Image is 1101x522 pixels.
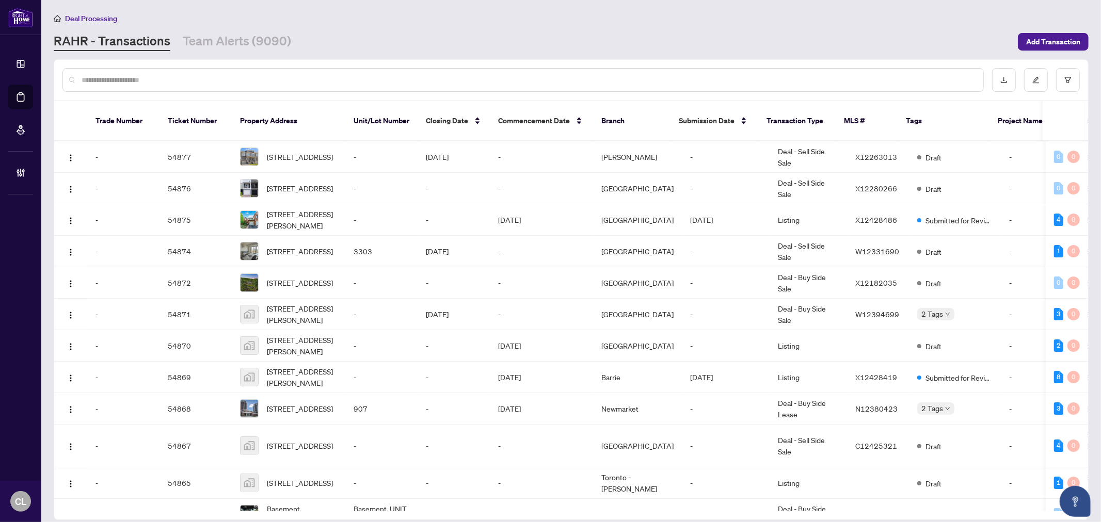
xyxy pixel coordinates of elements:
td: [GEOGRAPHIC_DATA] [593,236,682,267]
th: Transaction Type [758,101,836,141]
td: 54874 [159,236,232,267]
span: download [1000,76,1008,84]
div: 0 [1067,245,1080,257]
img: Logo [67,280,75,288]
td: - [490,141,593,173]
img: thumbnail-img [241,337,258,354]
img: Logo [67,480,75,488]
div: 8 [1054,371,1063,383]
button: Add Transaction [1018,33,1089,51]
span: [STREET_ADDRESS] [267,151,333,162]
span: [STREET_ADDRESS] [267,477,333,488]
div: 0 [1054,151,1063,163]
th: Branch [593,101,671,141]
td: - [345,141,418,173]
img: Logo [67,443,75,451]
td: - [87,393,159,425]
td: [DATE] [490,393,593,425]
td: [DATE] [682,362,770,393]
span: 2 Tags [921,308,943,320]
th: Property Address [232,101,345,141]
td: - [87,141,159,173]
td: [DATE] [418,141,490,173]
img: thumbnail-img [241,180,258,197]
td: 54869 [159,362,232,393]
td: - [87,267,159,299]
button: Logo [62,149,79,165]
span: W12331690 [855,247,899,256]
td: 54865 [159,467,232,499]
img: Logo [67,342,75,351]
td: [GEOGRAPHIC_DATA] [593,204,682,236]
img: Logo [67,217,75,225]
span: edit [1032,76,1040,84]
td: Deal - Sell Side Sale [770,236,847,267]
span: [STREET_ADDRESS][PERSON_NAME] [267,334,337,357]
span: W12394699 [855,309,899,319]
button: Open asap [1060,486,1091,517]
td: - [490,425,593,467]
th: Commencement Date [490,101,593,141]
td: [GEOGRAPHIC_DATA] [593,267,682,299]
td: - [418,393,490,425]
td: - [87,425,159,467]
td: 907 [345,393,418,425]
td: [GEOGRAPHIC_DATA] [593,299,682,330]
th: Closing Date [418,101,490,141]
td: [PERSON_NAME] [593,141,682,173]
span: N12380423 [855,404,898,413]
th: Tags [898,101,990,141]
td: Deal - Buy Side Lease [770,393,847,425]
td: [DATE] [490,204,593,236]
div: 4 [1054,214,1063,226]
td: - [87,362,159,393]
span: X12428419 [855,372,897,382]
td: - [345,173,418,204]
div: 0 [1054,276,1063,289]
td: Listing [770,330,847,362]
span: X12280266 [855,184,897,193]
span: Submitted for Review [926,215,993,226]
span: 2 Tags [921,402,943,414]
span: Draft [926,152,942,163]
td: - [1001,467,1063,499]
td: [DATE] [490,362,593,393]
td: - [1001,173,1063,204]
span: Draft [926,509,942,520]
img: Logo [67,374,75,382]
button: Logo [62,243,79,259]
span: CL [15,494,26,509]
img: thumbnail-img [241,368,258,386]
td: - [682,393,770,425]
button: Logo [62,306,79,322]
td: Newmarket [593,393,682,425]
div: 3 [1054,402,1063,415]
span: Deal Processing [65,14,117,23]
td: - [418,467,490,499]
div: 0 [1067,477,1080,489]
span: Add Transaction [1026,34,1080,50]
td: Deal - Buy Side Sale [770,299,847,330]
td: - [490,236,593,267]
button: filter [1056,68,1080,92]
img: thumbnail-img [241,400,258,417]
td: - [345,425,418,467]
td: 54876 [159,173,232,204]
td: - [682,467,770,499]
span: X12428486 [855,215,897,224]
button: Logo [62,274,79,291]
th: Ticket Number [159,101,232,141]
td: - [345,330,418,362]
img: thumbnail-img [241,274,258,291]
div: 0 [1067,276,1080,289]
td: - [87,236,159,267]
td: - [418,173,490,204]
td: - [490,267,593,299]
td: - [1001,236,1063,267]
span: down [945,312,950,317]
button: Logo [62,337,79,354]
td: [DATE] [418,299,490,330]
img: Logo [67,405,75,414]
div: 2 [1054,339,1063,352]
td: - [1001,299,1063,330]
